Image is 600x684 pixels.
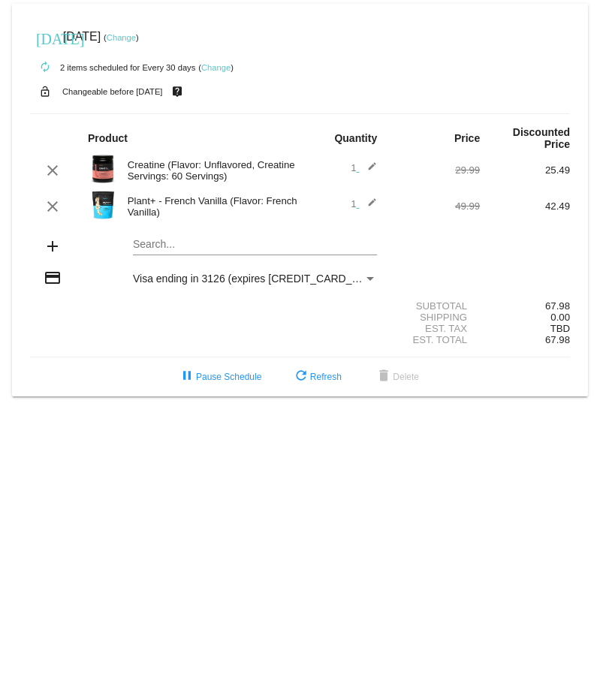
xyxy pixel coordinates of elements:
small: 2 items scheduled for Every 30 days [30,63,195,72]
mat-icon: refresh [292,368,310,386]
span: 67.98 [545,334,570,345]
mat-icon: edit [359,161,377,179]
strong: Product [88,132,128,144]
button: Delete [363,363,431,390]
strong: Price [454,132,480,144]
mat-icon: clear [44,161,62,179]
strong: Quantity [334,132,377,144]
a: Change [107,33,136,42]
div: Plant+ - French Vanilla (Flavor: French Vanilla) [120,195,300,218]
mat-icon: edit [359,197,377,215]
small: ( ) [104,33,139,42]
div: 67.98 [480,300,570,312]
strong: Discounted Price [513,126,570,150]
div: Subtotal [390,300,480,312]
span: 1 [351,198,377,209]
span: 0.00 [550,312,570,323]
mat-icon: clear [44,197,62,215]
div: Est. Total [390,334,480,345]
div: Shipping [390,312,480,323]
span: 1 [351,162,377,173]
mat-icon: credit_card [44,269,62,287]
mat-select: Payment Method [133,273,377,285]
img: Image-1-Carousel-Creatine-60S-1000x1000-Transp.png [88,154,118,184]
span: TBD [550,323,570,334]
mat-icon: pause [178,368,196,386]
mat-icon: autorenew [36,59,54,77]
input: Search... [133,239,377,251]
span: Pause Schedule [178,372,261,382]
span: Delete [375,372,419,382]
span: Refresh [292,372,342,382]
button: Pause Schedule [166,363,273,390]
span: Visa ending in 3126 (expires [CREDIT_CARD_DATA]) [133,273,384,285]
mat-icon: live_help [168,82,186,101]
mat-icon: lock_open [36,82,54,101]
small: Changeable before [DATE] [62,87,163,96]
div: Creatine (Flavor: Unflavored, Creatine Servings: 60 Servings) [120,159,300,182]
div: 49.99 [390,200,480,212]
mat-icon: [DATE] [36,29,54,47]
mat-icon: delete [375,368,393,386]
div: Est. Tax [390,323,480,334]
div: 25.49 [480,164,570,176]
div: 29.99 [390,164,480,176]
button: Refresh [280,363,354,390]
small: ( ) [198,63,234,72]
img: Image-1-Carousel-Plant-Vanilla-no-badge-Transp.png [88,190,118,220]
a: Change [201,63,231,72]
mat-icon: add [44,237,62,255]
div: 42.49 [480,200,570,212]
